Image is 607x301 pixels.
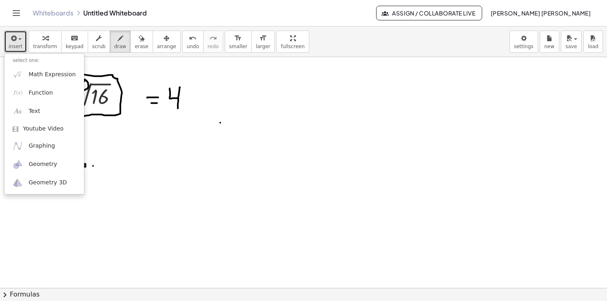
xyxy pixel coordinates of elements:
[153,31,181,53] button: arrange
[225,31,252,53] button: format_sizesmaller
[33,44,57,49] span: transform
[544,44,554,49] span: new
[561,31,582,53] button: save
[484,6,597,20] button: [PERSON_NAME] [PERSON_NAME]
[29,71,75,79] span: Math Expression
[88,31,110,53] button: scrub
[13,106,23,116] img: Aa.png
[4,84,84,102] a: Function
[157,44,176,49] span: arrange
[376,6,483,20] button: Assign / Collaborate Live
[540,31,559,53] button: new
[13,178,23,188] img: ggb-3d.svg
[66,44,84,49] span: keypad
[510,31,538,53] button: settings
[588,44,598,49] span: load
[256,44,270,49] span: larger
[514,44,534,49] span: settings
[29,179,67,187] span: Geometry 3D
[208,44,219,49] span: redo
[565,44,577,49] span: save
[4,155,84,174] a: Geometry
[490,9,591,17] span: [PERSON_NAME] [PERSON_NAME]
[276,31,309,53] button: fullscreen
[259,33,267,43] i: format_size
[4,65,84,84] a: Math Expression
[4,121,84,137] a: Youtube Video
[10,7,23,20] button: Toggle navigation
[110,31,131,53] button: draw
[13,88,23,98] img: f_x.png
[29,142,55,150] span: Graphing
[4,56,84,65] li: select one:
[13,141,23,151] img: ggb-graphing.svg
[182,31,204,53] button: undoundo
[4,137,84,155] a: Graphing
[130,31,153,53] button: erase
[234,33,242,43] i: format_size
[583,31,603,53] button: load
[9,44,22,49] span: insert
[92,44,106,49] span: scrub
[71,33,78,43] i: keyboard
[189,33,197,43] i: undo
[383,9,476,17] span: Assign / Collaborate Live
[13,159,23,170] img: ggb-geometry.svg
[281,44,304,49] span: fullscreen
[33,9,73,17] a: Whiteboards
[61,31,88,53] button: keyboardkeypad
[29,89,53,97] span: Function
[229,44,247,49] span: smaller
[4,174,84,192] a: Geometry 3D
[251,31,275,53] button: format_sizelarger
[23,125,64,133] span: Youtube Video
[135,44,148,49] span: erase
[29,31,62,53] button: transform
[4,31,27,53] button: insert
[4,102,84,120] a: Text
[114,44,126,49] span: draw
[187,44,199,49] span: undo
[29,160,57,168] span: Geometry
[13,69,23,80] img: sqrt_x.png
[209,33,217,43] i: redo
[29,107,40,115] span: Text
[203,31,223,53] button: redoredo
